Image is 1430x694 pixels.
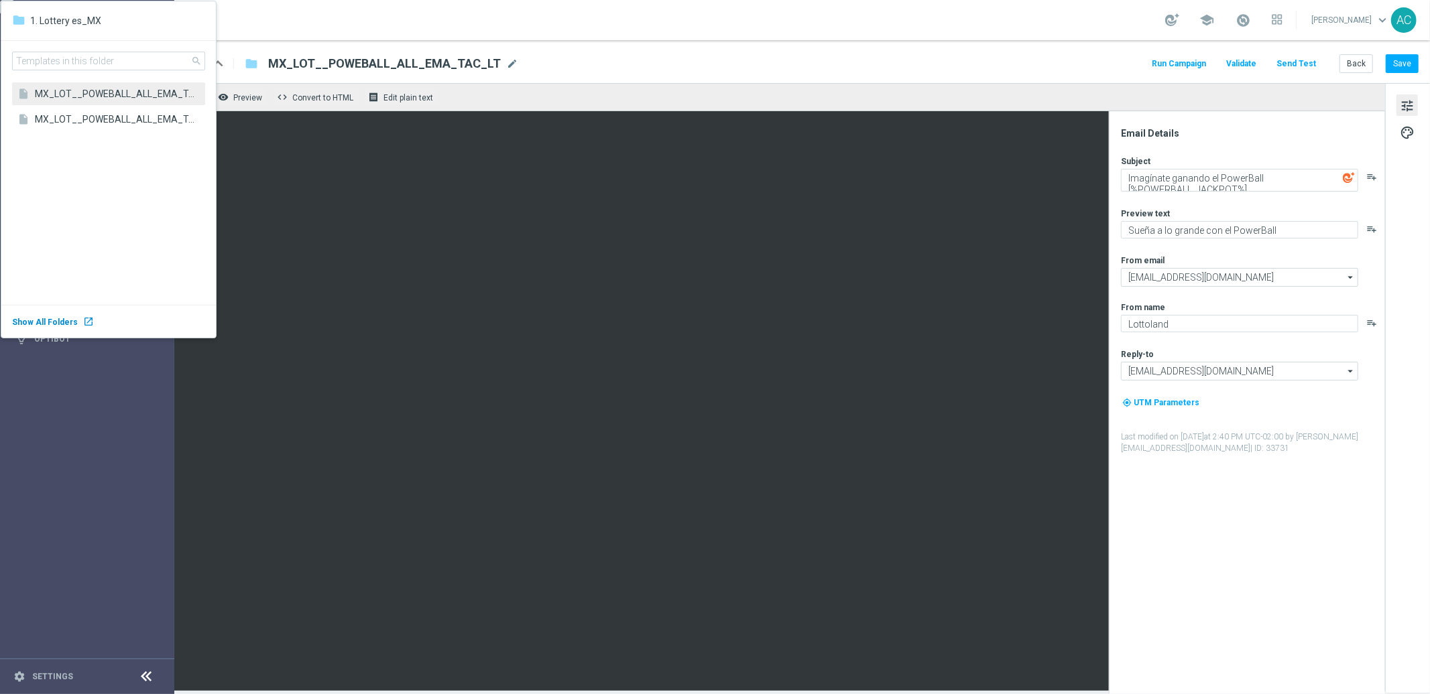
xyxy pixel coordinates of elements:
[268,56,501,72] span: MX_LOT__POWEBALL_ALL_EMA_TAC_LT
[1396,94,1418,116] button: tune
[365,88,439,106] button: receipt Edit plain text
[1310,10,1391,30] a: [PERSON_NAME]keyboard_arrow_down
[1386,54,1419,73] button: Save
[1250,443,1289,453] span: | ID: 33731
[1396,121,1418,143] button: palette
[12,318,78,327] span: Show All Folders
[218,92,229,102] i: remove_red_eye
[17,88,29,100] div: insert_drive_file
[1391,7,1417,33] div: AC
[1344,269,1358,286] i: arrow_drop_down
[1199,13,1214,27] span: school
[1224,55,1258,73] button: Validate
[233,93,262,102] span: Preview
[383,93,433,102] span: Edit plain text
[191,56,202,66] span: search
[1366,224,1377,234] button: playlist_add
[1344,362,1358,380] i: arrow_drop_down
[1366,171,1377,182] button: playlist_add
[35,87,198,100] span: MX_LOT__POWEBALL_ALL_EMA_TAC_LT
[1343,171,1355,184] img: optiGenie.svg
[35,113,198,125] span: MX_LOT__POWEBALL_ALL_EMA_TAC_LT(1)
[1122,398,1132,407] i: my_location
[1121,208,1170,219] label: Preview text
[13,671,25,683] i: settings
[1121,349,1154,360] label: Reply-to
[17,113,29,125] div: insert_drive_file
[15,333,27,345] i: lightbulb
[215,88,268,106] button: remove_red_eye Preview
[368,92,379,102] i: receipt
[1375,13,1390,27] span: keyboard_arrow_down
[243,53,259,74] button: folder
[1400,124,1415,141] span: palette
[1121,362,1358,380] input: Select
[1121,255,1165,266] label: From email
[245,56,258,72] i: folder
[1121,268,1358,287] input: Select
[1121,395,1201,410] button: my_location UTM Parameters
[15,334,158,344] button: lightbulb Optibot
[1121,127,1384,139] div: Email Details
[292,93,353,102] span: Convert to HTML
[12,52,205,70] input: Templates in this folder
[1121,156,1150,167] label: Subject
[34,321,158,356] a: Optibot
[1400,97,1415,115] span: tune
[1226,59,1256,68] span: Validate
[32,673,73,681] a: Settings
[83,316,94,327] div: launch
[12,316,97,328] a: Show All Folders launch
[30,15,101,27] span: 1. Lottery es_MX
[15,321,158,356] div: Optibot
[506,58,518,70] span: mode_edit
[1121,302,1165,313] label: From name
[1274,55,1318,73] button: Send Test
[277,92,288,102] span: code
[12,12,25,28] div: folder
[12,108,205,131] a: insert_drive_file MX_LOT__POWEBALL_ALL_EMA_TAC_LT(1)
[1366,318,1377,328] button: playlist_add
[1134,398,1199,407] span: UTM Parameters
[274,88,359,106] button: code Convert to HTML
[1121,431,1384,454] label: Last modified on [DATE] at 2:40 PM UTC-02:00 by [PERSON_NAME][EMAIL_ADDRESS][DOMAIN_NAME]
[1150,55,1208,73] button: Run Campaign
[1339,54,1373,73] button: Back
